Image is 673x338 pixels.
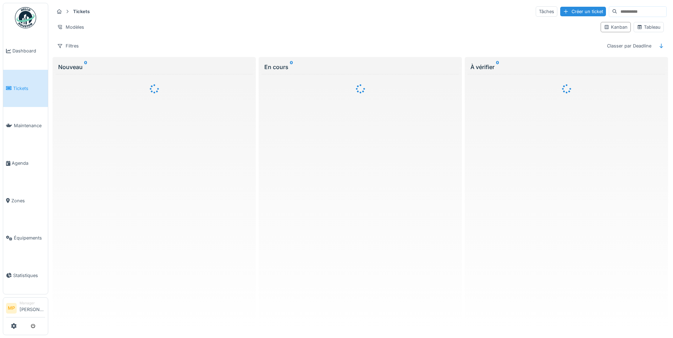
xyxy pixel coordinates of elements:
[470,63,662,71] div: À vérifier
[54,22,87,32] div: Modèles
[12,160,45,167] span: Agenda
[604,24,628,30] div: Kanban
[20,300,45,306] div: Manager
[290,63,293,71] sup: 0
[3,145,48,182] a: Agenda
[3,182,48,219] a: Zones
[70,8,93,15] strong: Tickets
[20,300,45,316] li: [PERSON_NAME]
[58,63,250,71] div: Nouveau
[13,272,45,279] span: Statistiques
[15,7,36,28] img: Badge_color-CXgf-gQk.svg
[54,41,82,51] div: Filtres
[11,197,45,204] span: Zones
[637,24,661,30] div: Tableau
[536,6,557,17] div: Tâches
[6,300,45,317] a: MP Manager[PERSON_NAME]
[12,47,45,54] span: Dashboard
[3,107,48,145] a: Maintenance
[604,41,655,51] div: Classer par Deadline
[3,32,48,70] a: Dashboard
[3,70,48,107] a: Tickets
[264,63,456,71] div: En cours
[6,303,17,314] li: MP
[84,63,87,71] sup: 0
[560,7,606,16] div: Créer un ticket
[3,219,48,257] a: Équipements
[496,63,499,71] sup: 0
[3,257,48,294] a: Statistiques
[14,235,45,241] span: Équipements
[14,122,45,129] span: Maintenance
[13,85,45,92] span: Tickets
